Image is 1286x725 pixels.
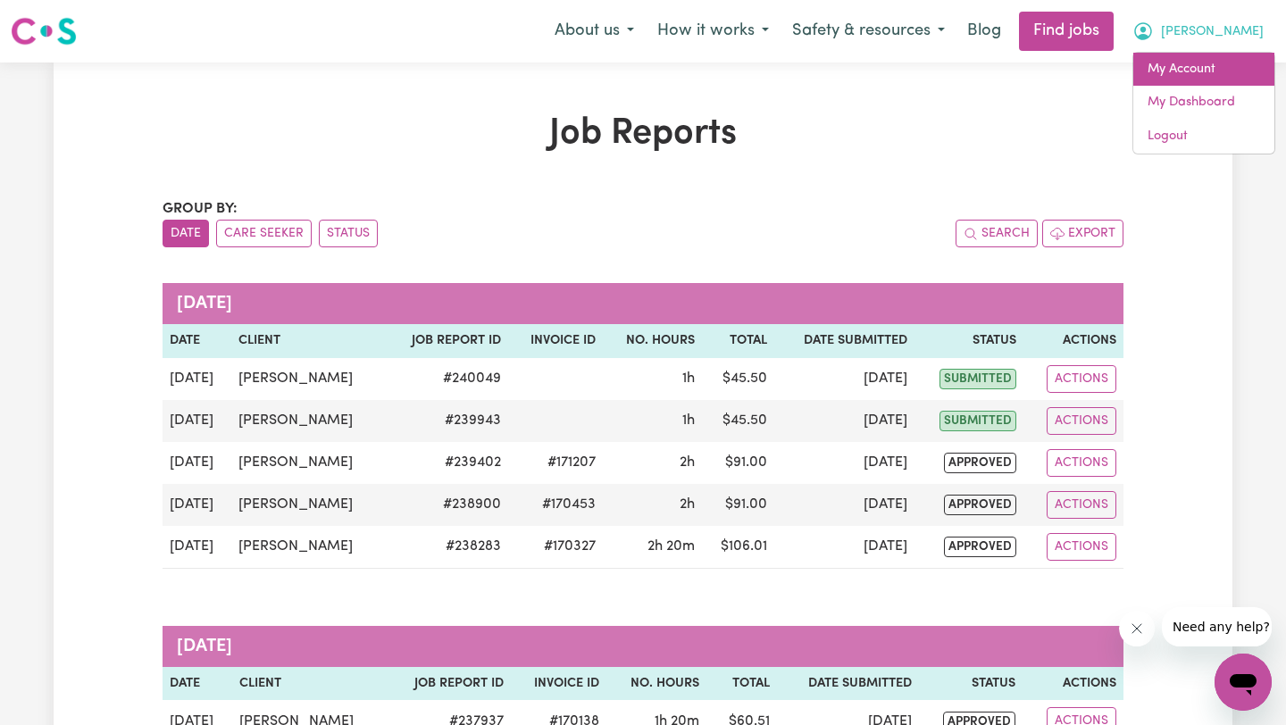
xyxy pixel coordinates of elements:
span: 1 hour [682,371,695,386]
td: [DATE] [163,442,231,484]
td: [DATE] [774,526,914,569]
td: $ 45.50 [702,400,774,442]
button: Search [956,220,1038,247]
span: 2 hours 20 minutes [647,539,695,554]
span: approved [944,453,1016,473]
th: Client [231,324,385,358]
td: #170327 [508,526,603,569]
span: Group by: [163,202,238,216]
td: # 239402 [385,442,508,484]
th: No. Hours [603,324,702,358]
button: Actions [1047,365,1116,393]
th: Actions [1023,667,1123,701]
th: Total [702,324,774,358]
td: $ 106.01 [702,526,774,569]
th: Invoice ID [511,667,606,701]
td: # 239943 [385,400,508,442]
button: Actions [1047,407,1116,435]
th: Date [163,324,231,358]
button: About us [543,12,646,50]
span: submitted [939,369,1016,389]
th: Job Report ID [385,324,508,358]
td: [DATE] [774,400,914,442]
th: Invoice ID [508,324,603,358]
button: Export [1042,220,1123,247]
td: # 238900 [385,484,508,526]
iframe: Button to launch messaging window [1215,654,1272,711]
a: Find jobs [1019,12,1114,51]
td: #171207 [508,442,603,484]
td: $ 45.50 [702,358,774,400]
td: [DATE] [163,358,231,400]
a: My Account [1133,53,1274,87]
td: [PERSON_NAME] [231,526,385,569]
td: # 240049 [385,358,508,400]
td: [PERSON_NAME] [231,358,385,400]
button: Actions [1047,491,1116,519]
span: approved [944,537,1016,557]
a: Blog [956,12,1012,51]
h1: Job Reports [163,112,1123,155]
th: Status [914,324,1023,358]
button: sort invoices by paid status [319,220,378,247]
th: Client [232,667,387,701]
td: [DATE] [774,358,914,400]
span: submitted [939,411,1016,431]
th: Job Report ID [387,667,511,701]
td: [DATE] [163,526,231,569]
button: sort invoices by care seeker [216,220,312,247]
button: How it works [646,12,781,50]
td: [PERSON_NAME] [231,400,385,442]
td: [DATE] [163,484,231,526]
td: [PERSON_NAME] [231,484,385,526]
span: 1 hour [682,413,695,428]
button: Actions [1047,533,1116,561]
th: Date Submitted [777,667,919,701]
td: #170453 [508,484,603,526]
iframe: Close message [1119,611,1155,646]
button: Safety & resources [781,12,956,50]
td: [DATE] [163,400,231,442]
th: Date Submitted [774,324,914,358]
a: Logout [1133,120,1274,154]
td: $ 91.00 [702,484,774,526]
span: approved [944,495,1016,515]
th: Date [163,667,232,701]
a: Careseekers logo [11,11,77,52]
span: 2 hours [680,455,695,470]
button: Actions [1047,449,1116,477]
iframe: Message from company [1162,607,1272,646]
img: Careseekers logo [11,15,77,47]
td: [PERSON_NAME] [231,442,385,484]
div: My Account [1132,52,1275,154]
button: My Account [1121,12,1275,50]
a: My Dashboard [1133,86,1274,120]
td: # 238283 [385,526,508,569]
span: [PERSON_NAME] [1161,22,1264,42]
th: Status [919,667,1023,701]
td: $ 91.00 [702,442,774,484]
th: Total [706,667,777,701]
caption: [DATE] [163,283,1123,324]
span: 2 hours [680,497,695,512]
th: Actions [1023,324,1123,358]
td: [DATE] [774,484,914,526]
td: [DATE] [774,442,914,484]
caption: [DATE] [163,626,1123,667]
button: sort invoices by date [163,220,209,247]
th: No. Hours [606,667,706,701]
